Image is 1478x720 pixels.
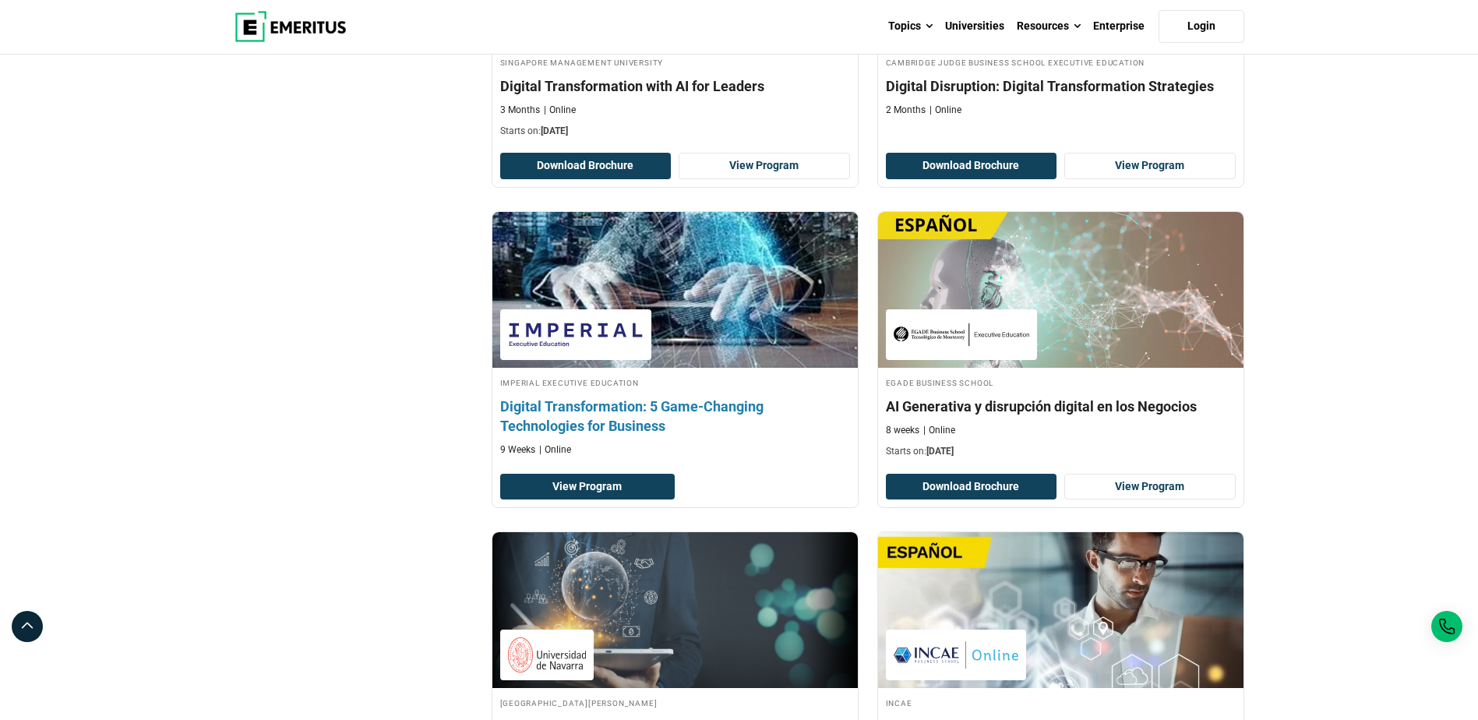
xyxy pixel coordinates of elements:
h4: [GEOGRAPHIC_DATA][PERSON_NAME] [500,696,850,709]
a: Login [1159,10,1244,43]
p: Online [929,104,961,117]
h4: Imperial Executive Education [500,376,850,389]
img: INCAE [894,637,1018,672]
a: View Program [500,474,676,500]
img: AI Generativa y disrupción digital en los Negocios | Online AI and Machine Learning Course [878,212,1243,368]
h4: Digital Transformation: 5 Game-Changing Technologies for Business [500,397,850,436]
span: [DATE] [541,125,568,136]
p: Starts on: [500,125,850,138]
p: Online [544,104,576,117]
img: Imperial Executive Education [508,317,644,352]
button: Download Brochure [886,153,1057,179]
h4: EGADE Business School [886,376,1236,389]
p: 9 Weeks [500,443,535,457]
a: View Program [1064,153,1236,179]
h4: Singapore Management University [500,55,850,69]
a: View Program [679,153,850,179]
p: Starts on: [886,445,1236,458]
button: Download Brochure [500,153,672,179]
img: Universidad de Navarra [508,637,586,672]
span: [DATE] [926,446,954,457]
p: Online [923,424,955,437]
a: Digital Transformation Course by Imperial Executive Education - Imperial Executive Education Impe... [492,212,858,464]
img: Estrategia Digital para la Innovación Empresarial | Online Digital Transformation Course [492,532,858,688]
p: Online [539,443,571,457]
h4: Digital Transformation with AI for Leaders [500,76,850,96]
p: 8 weeks [886,424,919,437]
h4: Cambridge Judge Business School Executive Education [886,55,1236,69]
a: AI and Machine Learning Course by EGADE Business School - August 25, 2025 EGADE Business School E... [878,212,1243,466]
h4: INCAE [886,696,1236,709]
h4: AI Generativa y disrupción digital en los Negocios [886,397,1236,416]
p: 2 Months [886,104,926,117]
p: 3 Months [500,104,540,117]
img: EGADE Business School [894,317,1029,352]
img: Negocios Digitales en la Era de la IA | Online AI and Machine Learning Course [878,532,1243,688]
button: Download Brochure [886,474,1057,500]
a: View Program [1064,474,1236,500]
img: Digital Transformation: 5 Game-Changing Technologies for Business | Online Digital Transformation... [474,204,876,376]
h4: Digital Disruption: Digital Transformation Strategies [886,76,1236,96]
